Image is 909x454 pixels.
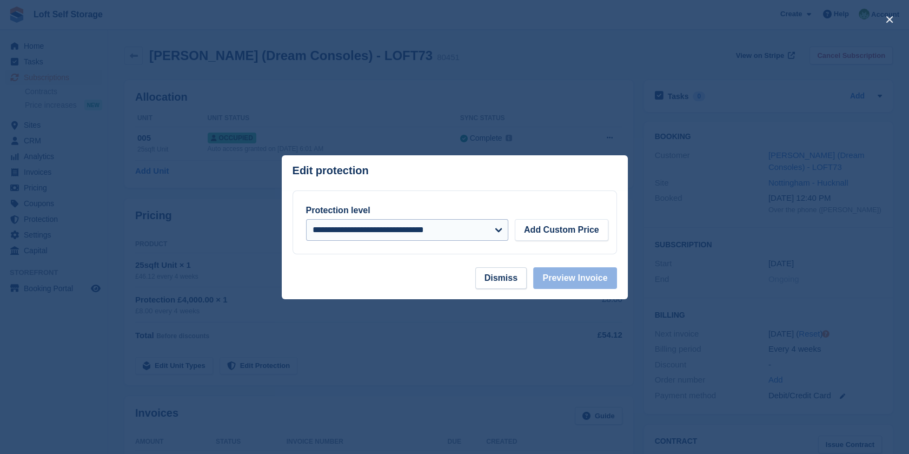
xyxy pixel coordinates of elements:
button: Dismiss [475,267,527,289]
label: Protection level [306,206,370,215]
button: Add Custom Price [515,219,608,241]
button: Preview Invoice [533,267,616,289]
p: Edit protection [293,165,369,177]
button: close [881,11,898,28]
